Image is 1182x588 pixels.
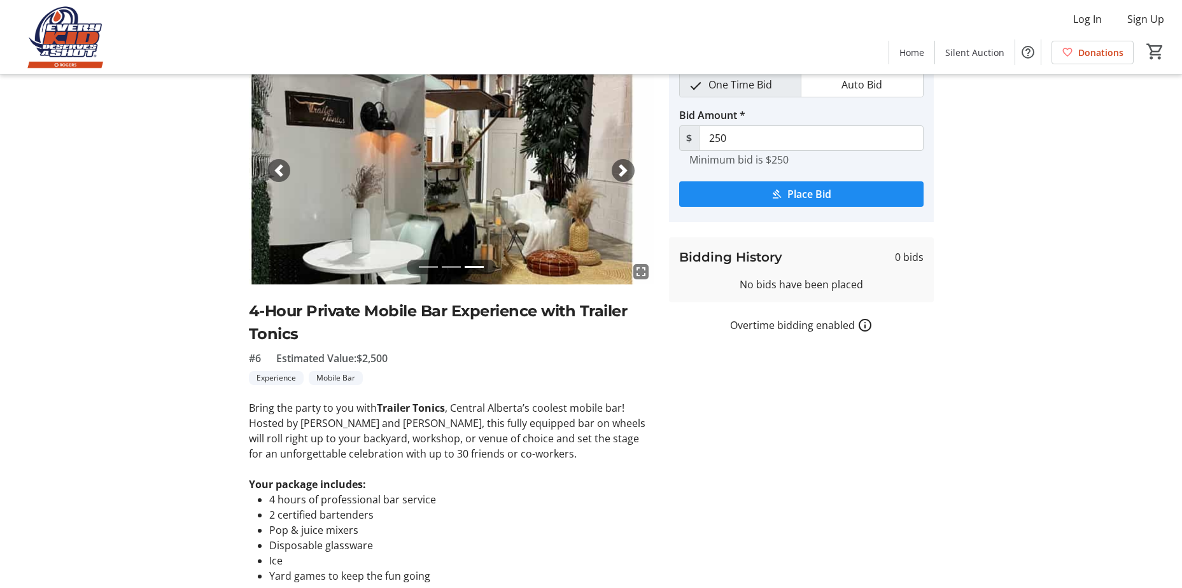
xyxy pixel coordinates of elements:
label: Bid Amount * [679,108,745,123]
span: Sign Up [1127,11,1164,27]
mat-icon: fullscreen [633,264,649,279]
button: Cart [1144,40,1167,63]
a: How overtime bidding works for silent auctions [857,318,873,333]
span: #6 [249,351,261,366]
li: Pop & juice mixers [269,522,654,538]
span: Donations [1078,46,1123,59]
p: Bring the party to you with , Central Alberta’s coolest mobile bar! Hosted by [PERSON_NAME] and [... [249,400,654,461]
button: Help [1015,39,1041,65]
span: 0 bids [895,249,924,265]
span: Log In [1073,11,1102,27]
span: Home [899,46,924,59]
li: Yard games to keep the fun going [269,568,654,584]
span: Place Bid [787,186,831,202]
div: Overtime bidding enabled [669,318,934,333]
img: Edmonton Oilers Community Foundation's Logo [8,5,121,69]
a: Silent Auction [935,41,1015,64]
strong: Trailer Tonics [377,401,445,415]
li: Disposable glassware [269,538,654,553]
tr-hint: Minimum bid is $250 [689,153,789,166]
tr-label-badge: Experience [249,371,304,385]
div: No bids have been placed [679,277,924,292]
span: Auto Bid [834,73,890,97]
img: Image [249,57,654,284]
li: 2 certified bartenders [269,507,654,522]
h3: Bidding History [679,248,782,267]
li: Ice [269,553,654,568]
a: Home [889,41,934,64]
tr-label-badge: Mobile Bar [309,371,363,385]
button: Sign Up [1117,9,1174,29]
li: 4 hours of professional bar service [269,492,654,507]
a: Donations [1052,41,1134,64]
span: Estimated Value: $2,500 [276,351,388,366]
strong: Your package includes: [249,477,366,491]
button: Place Bid [679,181,924,207]
span: Silent Auction [945,46,1004,59]
span: One Time Bid [701,73,780,97]
button: Log In [1063,9,1112,29]
span: $ [679,125,700,151]
h2: 4-Hour Private Mobile Bar Experience with Trailer Tonics [249,300,654,346]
